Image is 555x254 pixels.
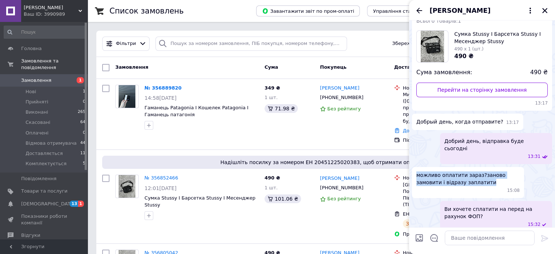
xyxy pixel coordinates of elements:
[454,46,483,52] span: 490 x 1 (шт.)
[320,175,359,182] a: [PERSON_NAME]
[429,6,535,15] button: [PERSON_NAME]
[21,201,75,207] span: [DEMOGRAPHIC_DATA]
[144,85,182,91] a: № 356889820
[21,45,42,52] span: Головна
[416,171,520,186] span: можливо оплатити зараз?заново замовити i вiдразу заплатити
[26,140,77,147] span: Відмова отримувача
[394,64,448,70] span: Доставка та оплата
[454,30,548,45] span: Сумка Stussy І Барсетка Stussy I Месенджер Stussy
[80,140,85,147] span: 44
[119,85,136,108] img: Фото товару
[26,99,48,105] span: Прийняті
[262,8,354,14] span: Завантажити звіт по пром-оплаті
[528,153,540,160] span: 13:31 12.08.2025
[373,8,429,14] span: Управління статусами
[319,183,365,193] div: [PHONE_NUMBER]
[80,119,85,126] span: 64
[415,6,424,15] button: Назад
[24,11,88,18] div: Ваш ID: 3990989
[403,128,429,133] a: Додати ЕН
[320,85,359,92] a: [PERSON_NAME]
[115,175,139,198] a: Фото товару
[144,185,177,191] span: 12:01[DATE]
[26,109,48,115] span: Виконані
[115,85,139,108] a: Фото товару
[155,37,347,51] input: Пошук за номером замовлення, ПІБ покупця, номером телефону, Email, номером накладної
[116,40,136,47] span: Фільтри
[26,160,66,167] span: Комплектується
[530,68,548,77] span: 490 ₴
[83,88,85,95] span: 1
[26,150,63,157] span: Доставляється
[109,7,184,15] h1: Список замовлень
[367,5,435,16] button: Управління статусами
[78,109,85,115] span: 265
[265,104,298,113] div: 71.98 ₴
[416,118,503,126] span: Добрый день, когда отправите?
[403,182,477,208] div: [GEOGRAPHIC_DATA], Поштомат №8920: вул. Південна, 7, під'їзд №2 (ТІЛЬКИ ДЛЯ МЕШКАНЦІВ)
[77,77,84,83] span: 1
[327,196,361,201] span: Без рейтингу
[83,160,85,167] span: 5
[26,130,49,136] span: Оплачені
[392,40,442,47] span: Збережені фільтри:
[83,130,85,136] span: 0
[105,159,537,166] span: Надішліть посилку за номером ЕН 20451225020383, щоб отримати оплату
[429,233,439,243] button: Відкрити шаблони відповідей
[265,185,278,190] span: 1 шт.
[265,85,280,91] span: 349 ₴
[265,64,278,70] span: Cума
[21,58,88,71] span: Замовлення та повідомлення
[4,26,86,39] input: Пошук
[416,68,472,77] span: Сума замовлення:
[21,213,68,226] span: Показники роботи компанії
[403,211,455,217] span: ЕН: 20451225020383
[540,6,549,15] button: Закрити
[507,187,520,194] span: 15:08 12.08.2025
[26,119,50,126] span: Скасовані
[444,205,548,220] span: Ви хочете сплатити на перед на рахунок ФОП?
[265,194,301,203] div: 101.06 ₴
[403,85,477,91] div: Нова Пошта
[528,221,540,228] span: 15:32 12.08.2025
[403,219,444,228] div: Заплановано
[403,91,477,125] div: Миколаїв ([GEOGRAPHIC_DATA].), №1: просп. Героїв України (ран. просп. Героїв Сталінграду), буд. 13
[444,137,548,152] span: Добрий день, відправка буде сьогодні
[403,231,477,238] div: Пром-оплата
[21,232,40,239] span: Відгуки
[421,31,444,62] img: 6664994965_w160_h160_sumka-stussy-i.jpg
[78,201,84,207] span: 1
[144,175,178,181] a: № 356852466
[506,120,519,126] span: 13:17 12.08.2025
[429,6,490,15] span: [PERSON_NAME]
[144,105,248,117] a: Гаманець Patagonia I Кошелек Patagonia I Гаманець патагонія
[144,95,177,101] span: 14:58[DATE]
[403,137,477,144] div: Післяплата
[319,93,365,102] div: [PHONE_NUMBER]
[119,175,136,198] img: Фото товару
[115,64,148,70] span: Замовлення
[80,150,85,157] span: 11
[265,95,278,100] span: 1 шт.
[416,18,461,24] span: Всього товарів: 1
[70,201,78,207] span: 13
[26,88,36,95] span: Нові
[403,175,477,181] div: Нова Пошта
[21,175,57,182] span: Повідомлення
[320,64,347,70] span: Покупець
[24,4,78,11] span: Jinny Diller
[454,53,474,60] span: 490 ₴
[83,99,85,105] span: 0
[21,188,68,194] span: Товари та послуги
[144,195,255,208] a: Сумка Stussy І Барсетка Stussy I Месенджер Stussy
[21,77,51,84] span: Замовлення
[416,100,548,106] span: 13:17 12.08.2025
[256,5,360,16] button: Завантажити звіт по пром-оплаті
[327,106,361,111] span: Без рейтингу
[416,83,548,97] a: Перейти на сторінку замовлення
[265,175,280,181] span: 490 ₴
